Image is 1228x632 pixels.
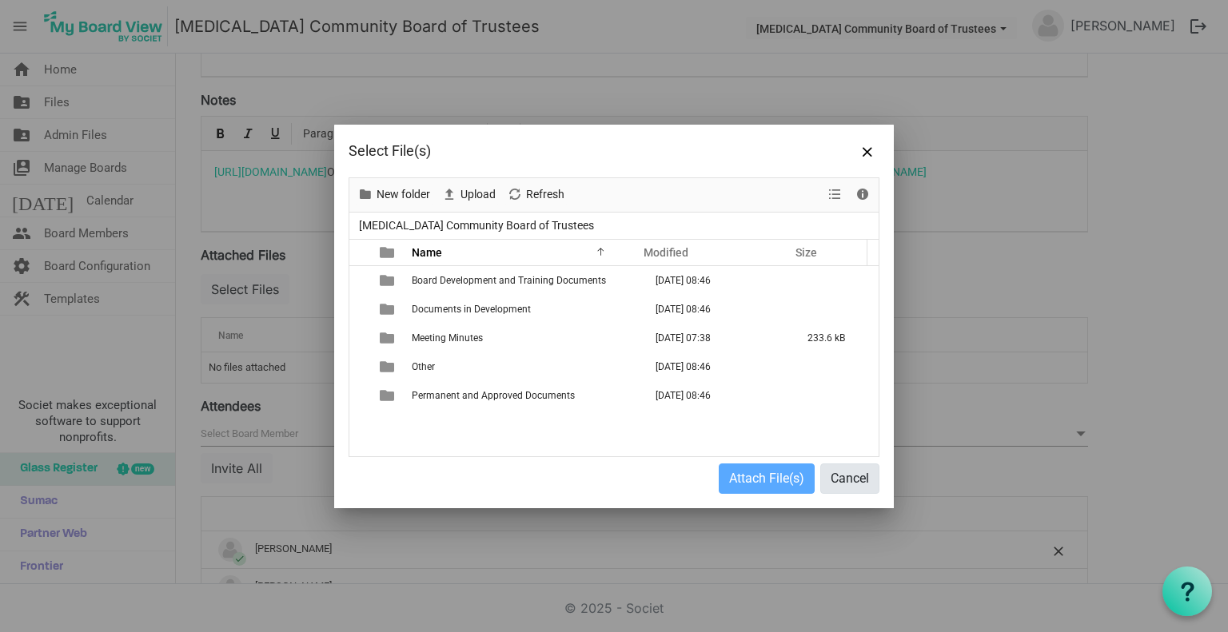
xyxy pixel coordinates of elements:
span: New folder [375,185,432,205]
td: September 01, 2025 07:38 column header Modified [639,324,791,352]
td: July 17, 2025 08:46 column header Modified [639,381,791,410]
td: July 17, 2025 08:46 column header Modified [639,266,791,295]
span: Documents in Development [412,304,531,315]
span: Permanent and Approved Documents [412,390,575,401]
td: Other is template cell column header Name [407,352,639,381]
div: Details [849,178,876,212]
div: Refresh [501,178,570,212]
span: Refresh [524,185,566,205]
td: is template cell column header type [370,266,407,295]
button: New folder [355,185,433,205]
td: checkbox [349,352,370,381]
td: checkbox [349,295,370,324]
button: Details [852,185,874,205]
td: is template cell column header type [370,295,407,324]
td: checkbox [349,381,370,410]
td: checkbox [349,266,370,295]
td: is template cell column header type [370,324,407,352]
div: View [822,178,849,212]
td: checkbox [349,324,370,352]
div: Upload [436,178,501,212]
button: Upload [439,185,499,205]
span: Other [412,361,435,372]
span: Modified [644,246,688,259]
td: is template cell column header type [370,352,407,381]
span: Upload [459,185,497,205]
td: is template cell column header Size [791,381,879,410]
td: Documents in Development is template cell column header Name [407,295,639,324]
td: 233.6 kB is template cell column header Size [791,324,879,352]
span: Name [412,246,442,259]
td: Board Development and Training Documents is template cell column header Name [407,266,639,295]
td: is template cell column header Size [791,295,879,324]
td: July 17, 2025 08:46 column header Modified [639,352,791,381]
span: Meeting Minutes [412,332,483,344]
button: Cancel [820,463,879,494]
td: is template cell column header Size [791,352,879,381]
td: July 17, 2025 08:46 column header Modified [639,295,791,324]
button: Refresh [504,185,568,205]
button: Close [855,139,879,163]
div: Select File(s) [349,139,773,163]
td: is template cell column header type [370,381,407,410]
button: Attach File(s) [719,463,815,494]
span: [MEDICAL_DATA] Community Board of Trustees [356,216,597,236]
span: Board Development and Training Documents [412,275,606,286]
span: Size [795,246,817,259]
button: View dropdownbutton [825,185,844,205]
div: New folder [352,178,436,212]
td: Meeting Minutes is template cell column header Name [407,324,639,352]
td: Permanent and Approved Documents is template cell column header Name [407,381,639,410]
td: is template cell column header Size [791,266,879,295]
